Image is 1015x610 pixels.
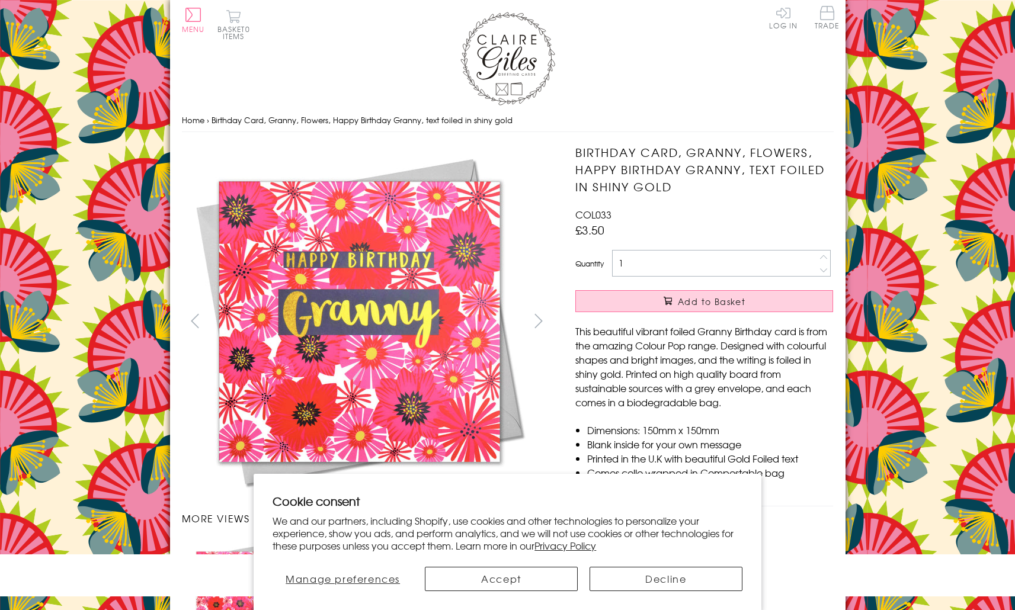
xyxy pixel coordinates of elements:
[678,296,745,307] span: Add to Basket
[815,6,840,31] a: Trade
[182,114,204,126] a: Home
[587,437,833,451] li: Blank inside for your own message
[587,451,833,465] li: Printed in the U.K with beautiful Gold Foiled text
[207,114,209,126] span: ›
[286,572,400,586] span: Manage preferences
[587,465,833,480] li: Comes cello wrapped in Compostable bag
[212,114,513,126] span: Birthday Card, Granny, Flowers, Happy Birthday Granny, text foiled in shiny gold
[223,24,250,41] span: 0 items
[552,144,907,499] img: Birthday Card, Granny, Flowers, Happy Birthday Granny, text foiled in shiny gold
[182,511,552,525] h3: More views
[769,6,798,29] a: Log In
[575,258,604,269] label: Quantity
[217,9,250,40] button: Basket0 items
[273,515,742,551] p: We and our partners, including Shopify, use cookies and other technologies to personalize your ex...
[273,493,742,509] h2: Cookie consent
[181,144,537,499] img: Birthday Card, Granny, Flowers, Happy Birthday Granny, text foiled in shiny gold
[587,423,833,437] li: Dimensions: 150mm x 150mm
[273,567,413,591] button: Manage preferences
[182,307,209,334] button: prev
[590,567,742,591] button: Decline
[534,538,596,553] a: Privacy Policy
[575,221,604,238] span: £3.50
[575,144,833,195] h1: Birthday Card, Granny, Flowers, Happy Birthday Granny, text foiled in shiny gold
[575,324,833,409] p: This beautiful vibrant foiled Granny Birthday card is from the amazing Colour Pop range. Designed...
[575,290,833,312] button: Add to Basket
[815,6,840,29] span: Trade
[460,12,555,105] img: Claire Giles Greetings Cards
[525,307,552,334] button: next
[425,567,578,591] button: Accept
[182,24,205,34] span: Menu
[575,207,611,221] span: COL033
[182,8,205,33] button: Menu
[182,108,834,133] nav: breadcrumbs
